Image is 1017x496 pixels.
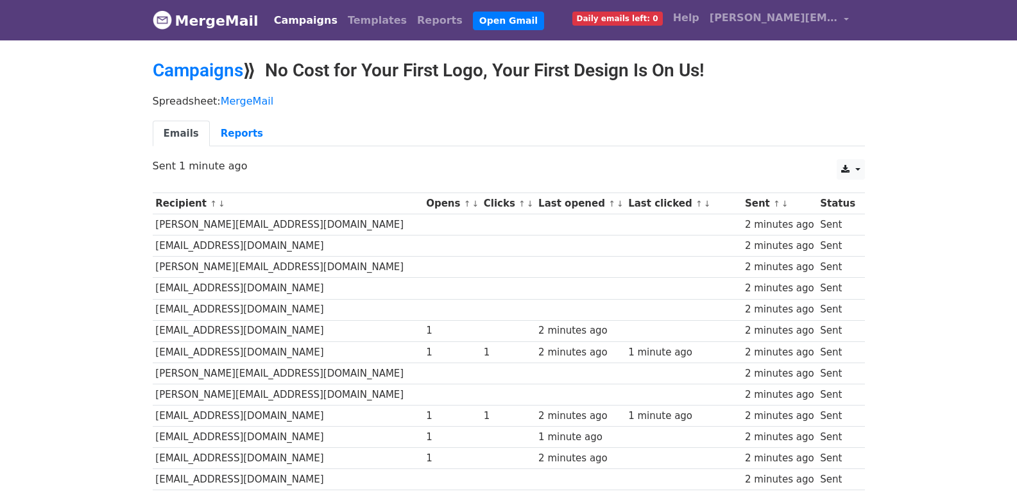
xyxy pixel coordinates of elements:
[153,121,210,147] a: Emails
[535,193,625,214] th: Last opened
[538,323,622,338] div: 2 minutes ago
[745,260,814,275] div: 2 minutes ago
[608,199,615,209] a: ↑
[817,257,858,278] td: Sent
[153,94,865,108] p: Spreadsheet:
[745,430,814,445] div: 2 minutes ago
[484,345,533,360] div: 1
[745,366,814,381] div: 2 minutes ago
[481,193,535,214] th: Clicks
[538,430,622,445] div: 1 minute ago
[745,409,814,423] div: 2 minutes ago
[221,95,273,107] a: MergeMail
[745,345,814,360] div: 2 minutes ago
[538,409,622,423] div: 2 minutes ago
[153,235,423,257] td: [EMAIL_ADDRESS][DOMAIN_NAME]
[538,345,622,360] div: 2 minutes ago
[572,12,663,26] span: Daily emails left: 0
[473,12,544,30] a: Open Gmail
[617,199,624,209] a: ↓
[153,363,423,384] td: [PERSON_NAME][EMAIL_ADDRESS][DOMAIN_NAME]
[153,214,423,235] td: [PERSON_NAME][EMAIL_ADDRESS][DOMAIN_NAME]
[153,10,172,30] img: MergeMail logo
[773,199,780,209] a: ↑
[745,239,814,253] div: 2 minutes ago
[745,388,814,402] div: 2 minutes ago
[210,121,274,147] a: Reports
[153,448,423,469] td: [EMAIL_ADDRESS][DOMAIN_NAME]
[153,278,423,299] td: [EMAIL_ADDRESS][DOMAIN_NAME]
[817,299,858,320] td: Sent
[484,409,533,423] div: 1
[742,193,817,214] th: Sent
[153,60,243,81] a: Campaigns
[412,8,468,33] a: Reports
[153,384,423,405] td: [PERSON_NAME][EMAIL_ADDRESS][DOMAIN_NAME]
[538,451,622,466] div: 2 minutes ago
[153,341,423,363] td: [EMAIL_ADDRESS][DOMAIN_NAME]
[153,320,423,341] td: [EMAIL_ADDRESS][DOMAIN_NAME]
[705,5,855,35] a: [PERSON_NAME][EMAIL_ADDRESS][DOMAIN_NAME]
[745,323,814,338] div: 2 minutes ago
[696,199,703,209] a: ↑
[153,299,423,320] td: [EMAIL_ADDRESS][DOMAIN_NAME]
[423,193,481,214] th: Opens
[668,5,705,31] a: Help
[817,320,858,341] td: Sent
[782,199,789,209] a: ↓
[218,199,225,209] a: ↓
[628,409,739,423] div: 1 minute ago
[518,199,526,209] a: ↑
[817,469,858,490] td: Sent
[153,159,865,173] p: Sent 1 minute ago
[153,60,865,81] h2: ⟫ No Cost for Your First Logo, Your First Design Is On Us!
[745,281,814,296] div: 2 minutes ago
[817,341,858,363] td: Sent
[153,406,423,427] td: [EMAIL_ADDRESS][DOMAIN_NAME]
[817,448,858,469] td: Sent
[745,302,814,317] div: 2 minutes ago
[817,193,858,214] th: Status
[817,278,858,299] td: Sent
[817,363,858,384] td: Sent
[817,384,858,405] td: Sent
[210,199,217,209] a: ↑
[426,430,477,445] div: 1
[745,472,814,487] div: 2 minutes ago
[704,199,711,209] a: ↓
[153,257,423,278] td: [PERSON_NAME][EMAIL_ADDRESS][DOMAIN_NAME]
[153,427,423,448] td: [EMAIL_ADDRESS][DOMAIN_NAME]
[710,10,838,26] span: [PERSON_NAME][EMAIL_ADDRESS][DOMAIN_NAME]
[567,5,668,31] a: Daily emails left: 0
[817,214,858,235] td: Sent
[426,323,477,338] div: 1
[745,218,814,232] div: 2 minutes ago
[153,469,423,490] td: [EMAIL_ADDRESS][DOMAIN_NAME]
[153,193,423,214] th: Recipient
[745,451,814,466] div: 2 minutes ago
[472,199,479,209] a: ↓
[628,345,739,360] div: 1 minute ago
[269,8,343,33] a: Campaigns
[426,451,477,466] div: 1
[343,8,412,33] a: Templates
[625,193,742,214] th: Last clicked
[153,7,259,34] a: MergeMail
[464,199,471,209] a: ↑
[527,199,534,209] a: ↓
[426,409,477,423] div: 1
[817,406,858,427] td: Sent
[817,427,858,448] td: Sent
[426,345,477,360] div: 1
[817,235,858,257] td: Sent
